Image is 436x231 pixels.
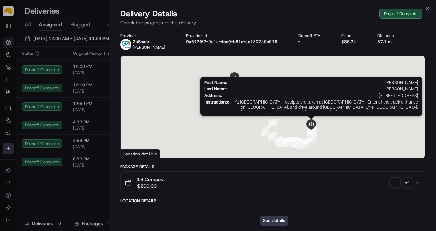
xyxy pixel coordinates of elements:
[290,136,304,150] div: 9
[7,65,19,77] img: 1736555255976-a54dd68f-1ca7-489b-9aae-adbdc363a1c4
[106,87,125,96] button: See all
[232,99,418,115] span: At [GEOGRAPHIC_DATA], receipts are taken at [GEOGRAPHIC_DATA]. Enter at the truck entrance on [GE...
[258,124,272,139] div: 21
[377,39,404,45] div: 37.1 mi
[225,93,418,98] span: [STREET_ADDRESS]
[377,33,404,38] div: Distance
[298,39,330,45] div: -
[4,150,55,162] a: 📗Knowledge Base
[121,149,160,158] div: Location Not Live
[57,106,59,111] span: •
[61,106,75,111] span: [DATE]
[68,170,83,175] span: Pylon
[204,93,222,98] span: Address :
[186,33,287,38] div: Provider Id
[294,137,309,151] div: 7
[57,124,59,130] span: •
[61,124,75,130] span: [DATE]
[7,154,12,159] div: 📗
[14,153,52,160] span: Knowledge Base
[31,72,94,77] div: We're available if you need us!
[282,134,296,149] div: 13
[7,7,21,20] img: Nash
[186,39,277,45] button: 0a612f62-9a1c-4ec0-b81d-ee120749b516
[7,99,18,110] img: Abdus Syed
[31,65,112,72] div: Start new chat
[21,106,56,111] span: [PERSON_NAME]
[260,216,288,226] button: See details
[230,80,418,85] span: [PERSON_NAME]
[7,27,125,38] p: Welcome 👋
[280,135,294,149] div: 15
[137,183,165,190] span: $200.00
[65,153,110,160] span: API Documentation
[285,134,300,149] div: 12
[204,99,229,115] span: Instructions :
[120,198,425,204] div: Location Details
[55,150,113,162] a: 💻API Documentation
[58,154,63,159] div: 💻
[277,135,291,150] div: 17
[204,86,227,92] span: Last Name :
[117,67,125,75] button: Start new chat
[21,124,56,130] span: [PERSON_NAME]
[137,176,165,183] span: 18 Compost
[120,19,425,26] p: Check the progress of the delivery
[204,80,227,85] span: First Name :
[14,65,27,77] img: 8571987876998_91fb9ceb93ad5c398215_72.jpg
[265,116,280,130] div: 22
[289,135,303,150] div: 10
[133,39,165,45] p: GoShare
[7,89,46,94] div: Past conversations
[120,39,131,50] img: goshare_logo.png
[279,135,293,149] div: 16
[288,135,302,149] div: 11
[133,45,165,50] span: [PERSON_NAME]
[341,39,366,45] div: $85.24
[292,136,306,150] div: 8
[341,33,366,38] div: Price
[18,44,123,51] input: Got a question? Start typing here...
[281,134,295,149] div: 14
[120,33,175,38] div: Provider
[230,86,418,92] span: [PERSON_NAME]
[120,164,425,169] div: Package Details
[48,169,83,175] a: Powered byPylon
[265,129,279,143] div: 20
[390,178,412,187] button: +1
[403,178,412,187] div: + 1
[7,118,18,129] img: Abdus Syed
[121,172,425,194] button: 18 Compost$200.00+1
[304,131,319,146] div: 5
[275,135,289,150] div: 18
[298,33,330,38] div: Dropoff ETA
[120,8,177,19] span: Delivery Details
[299,136,313,150] div: 6
[271,133,286,147] div: 19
